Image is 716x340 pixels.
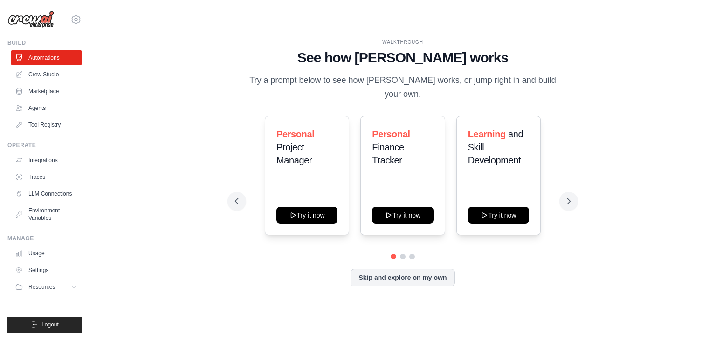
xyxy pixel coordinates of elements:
a: Traces [11,170,82,184]
span: Learning [468,129,506,139]
a: Integrations [11,153,82,168]
span: Resources [28,283,55,291]
div: Operate [7,142,82,149]
img: Logo [7,11,54,28]
span: Personal [276,129,314,139]
span: and Skill Development [468,129,523,165]
a: LLM Connections [11,186,82,201]
span: Finance Tracker [372,142,404,165]
div: Build [7,39,82,47]
h1: See how [PERSON_NAME] works [235,49,571,66]
div: Manage [7,235,82,242]
span: Logout [41,321,59,328]
button: Try it now [372,207,433,224]
a: Usage [11,246,82,261]
button: Resources [11,279,82,294]
button: Skip and explore on my own [351,269,454,286]
a: Agents [11,101,82,116]
button: Try it now [468,207,529,224]
span: Personal [372,129,410,139]
button: Logout [7,317,82,333]
a: Settings [11,263,82,278]
p: Try a prompt below to see how [PERSON_NAME] works, or jump right in and build your own. [246,74,559,101]
a: Tool Registry [11,117,82,132]
a: Automations [11,50,82,65]
span: Project Manager [276,142,312,165]
a: Environment Variables [11,203,82,225]
a: Crew Studio [11,67,82,82]
div: WALKTHROUGH [235,39,571,46]
a: Marketplace [11,84,82,99]
button: Try it now [276,207,337,224]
